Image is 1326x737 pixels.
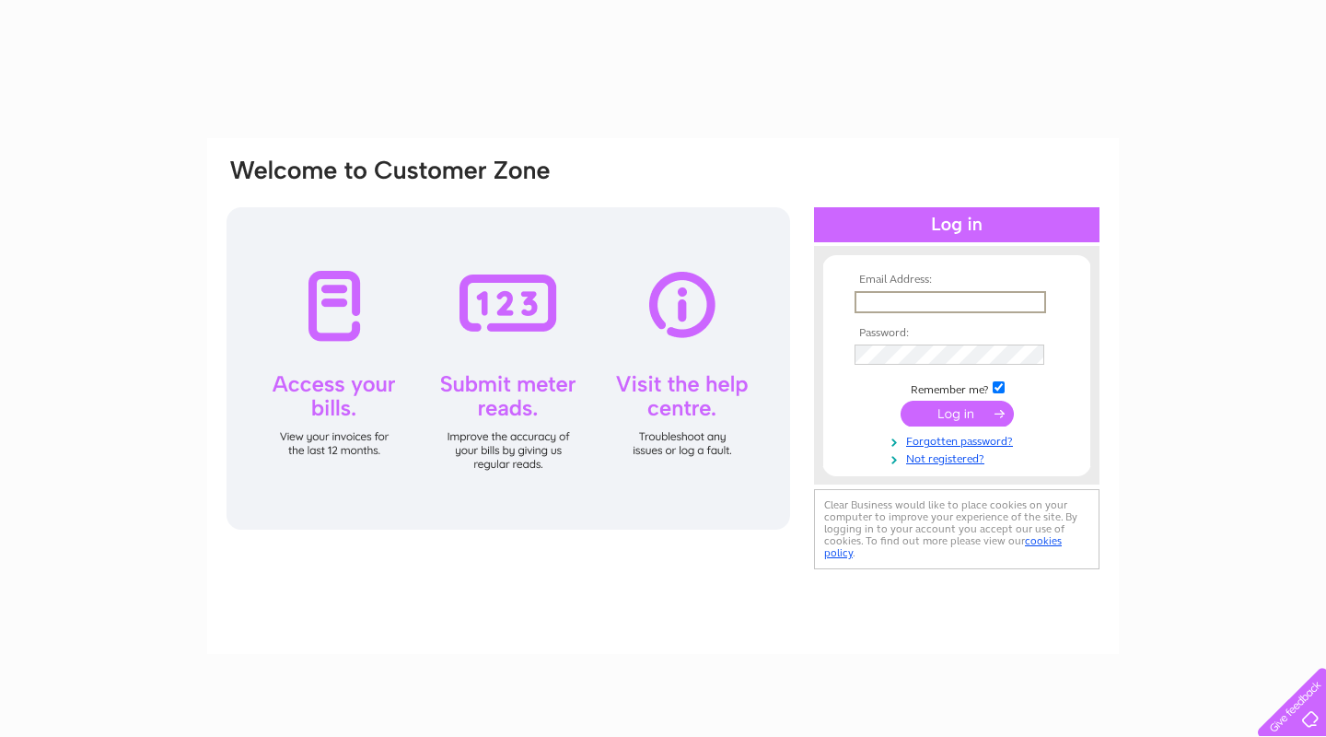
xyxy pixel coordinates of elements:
a: Forgotten password? [855,431,1064,449]
td: Remember me? [850,379,1064,397]
div: Clear Business would like to place cookies on your computer to improve your experience of the sit... [814,489,1099,569]
input: Submit [901,401,1014,427]
th: Password: [850,327,1064,340]
a: cookies policy [824,534,1062,559]
th: Email Address: [850,274,1064,287]
a: Not registered? [855,449,1064,466]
